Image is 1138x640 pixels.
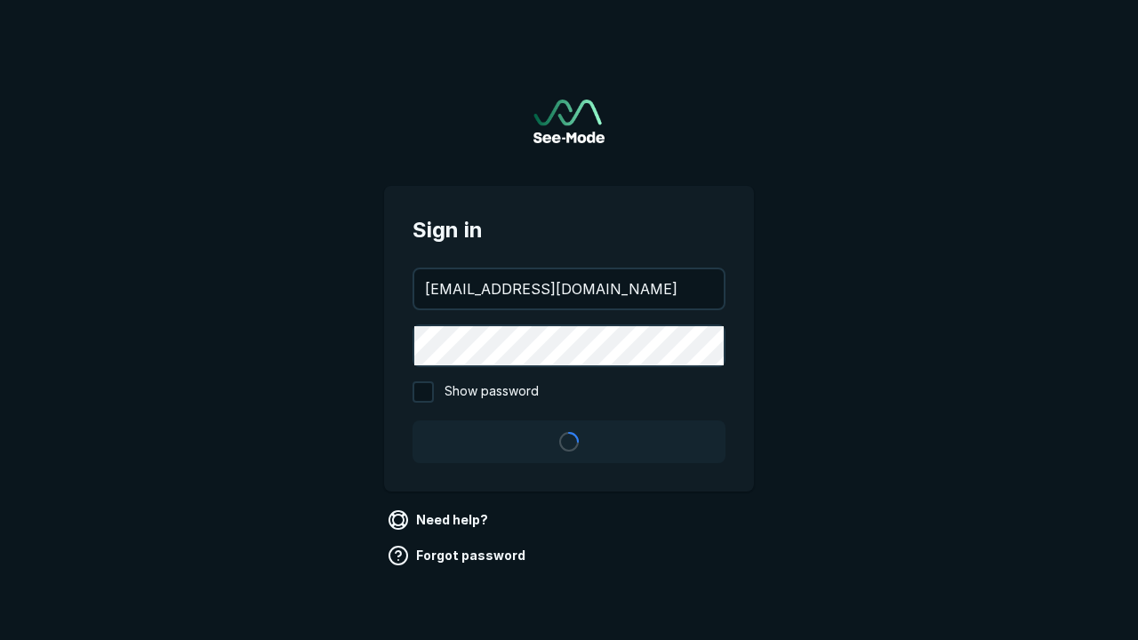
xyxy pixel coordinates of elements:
span: Sign in [413,214,725,246]
a: Need help? [384,506,495,534]
a: Forgot password [384,541,533,570]
span: Show password [445,381,539,403]
a: Go to sign in [533,100,605,143]
img: See-Mode Logo [533,100,605,143]
input: your@email.com [414,269,724,308]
